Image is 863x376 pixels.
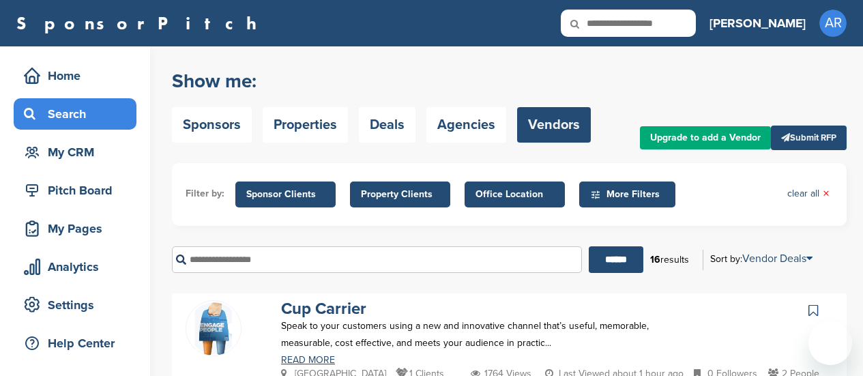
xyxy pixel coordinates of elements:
a: Deals [359,107,415,143]
a: [PERSON_NAME] [710,8,806,38]
a: Agencies [426,107,506,143]
div: Home [20,63,136,88]
a: Cup Carrier [281,299,366,319]
p: Speak to your customers using a new and innovative channel that’s useful, memorable, measurable, ... [281,317,678,351]
div: My Pages [20,216,136,241]
div: Help Center [20,331,136,356]
a: Sponsors [172,107,252,143]
a: SponsorPitch [16,14,265,32]
span: Property Clients [361,187,439,202]
a: clear all× [787,186,830,201]
h2: Show me: [172,69,591,93]
a: Vendors [517,107,591,143]
a: READ MORE [281,356,678,365]
div: Sort by: [710,253,813,264]
a: Home [14,60,136,91]
div: Pitch Board [20,178,136,203]
div: results [643,248,696,272]
a: Pitch Board [14,175,136,206]
a: Settings [14,289,136,321]
div: My CRM [20,140,136,164]
a: My Pages [14,213,136,244]
b: 16 [650,254,660,265]
div: Settings [20,293,136,317]
span: More Filters [590,187,669,202]
a: Vendor Deals [742,252,813,265]
h3: [PERSON_NAME] [710,14,806,33]
a: My CRM [14,136,136,168]
span: × [823,186,830,201]
a: Submit RFP [771,126,847,150]
img: Cup carrier [186,301,241,356]
span: Office Location [476,187,554,202]
div: Search [20,102,136,126]
div: Analytics [20,255,136,279]
a: Analytics [14,251,136,283]
span: AR [819,10,847,37]
a: Properties [263,107,348,143]
span: Sponsor Clients [246,187,325,202]
a: Help Center [14,328,136,359]
a: Upgrade to add a Vendor [640,126,771,149]
li: Filter by: [186,186,224,201]
a: Search [14,98,136,130]
iframe: Button to launch messaging window [808,321,852,365]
